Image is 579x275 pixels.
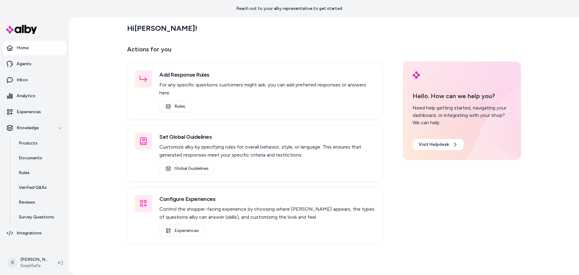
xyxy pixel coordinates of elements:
p: Analytics [17,93,35,99]
p: Products [19,140,38,146]
div: Need help getting started, navigating your dashboard, or integrating with your shop? We can help. [413,104,511,126]
h2: Hi [PERSON_NAME] ! [127,24,197,33]
a: Verified Q&As [13,180,66,195]
button: R[PERSON_NAME]SimpliSafe [4,253,53,273]
p: Integrations [17,230,42,236]
p: Experiences [17,109,41,115]
a: Analytics [2,89,66,103]
a: Home [2,41,66,55]
p: Control the shopper-facing experience by choosing where [PERSON_NAME] appears, the types of quest... [159,205,375,221]
p: Agents [17,61,31,67]
p: Hello. How can we help you? [413,91,511,101]
a: Agents [2,57,66,71]
a: Survey Questions [13,210,66,225]
p: Reach out to your alby representative to get started. [236,6,343,12]
a: Global Guidelines [159,163,215,174]
p: Customize alby by specifying rules for overall behavior, style, or language. This ensures that ge... [159,143,375,159]
a: Rules [159,101,192,112]
img: alby Logo [6,25,37,34]
a: Integrations [2,226,66,241]
p: Verified Q&As [19,185,47,191]
a: Products [13,136,66,151]
a: Rules [13,165,66,180]
p: Inbox [17,77,28,83]
button: Knowledge [2,121,66,135]
a: Experiences [2,105,66,119]
p: Actions for you [127,44,383,59]
p: Rules [19,170,30,176]
a: Inbox [2,73,66,87]
p: For any specific questions customers might ask, you can add preferred responses or answers here. [159,81,375,97]
h3: Configure Experiences [159,195,375,203]
p: Survey Questions [19,214,54,220]
img: alby Logo [413,71,420,79]
span: SimpliSafe [20,263,48,269]
p: Knowledge [17,125,39,131]
a: Visit Helpdesk [413,139,464,150]
p: Documents [19,155,42,161]
h3: Add Response Rules [159,70,375,79]
p: Reviews [19,199,35,205]
p: Home [17,45,29,51]
a: Documents [13,151,66,165]
a: Experiences [159,225,205,237]
h3: Set Global Guidelines [159,133,375,141]
p: [PERSON_NAME] [20,257,48,263]
a: Reviews [13,195,66,210]
span: R [7,258,17,268]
